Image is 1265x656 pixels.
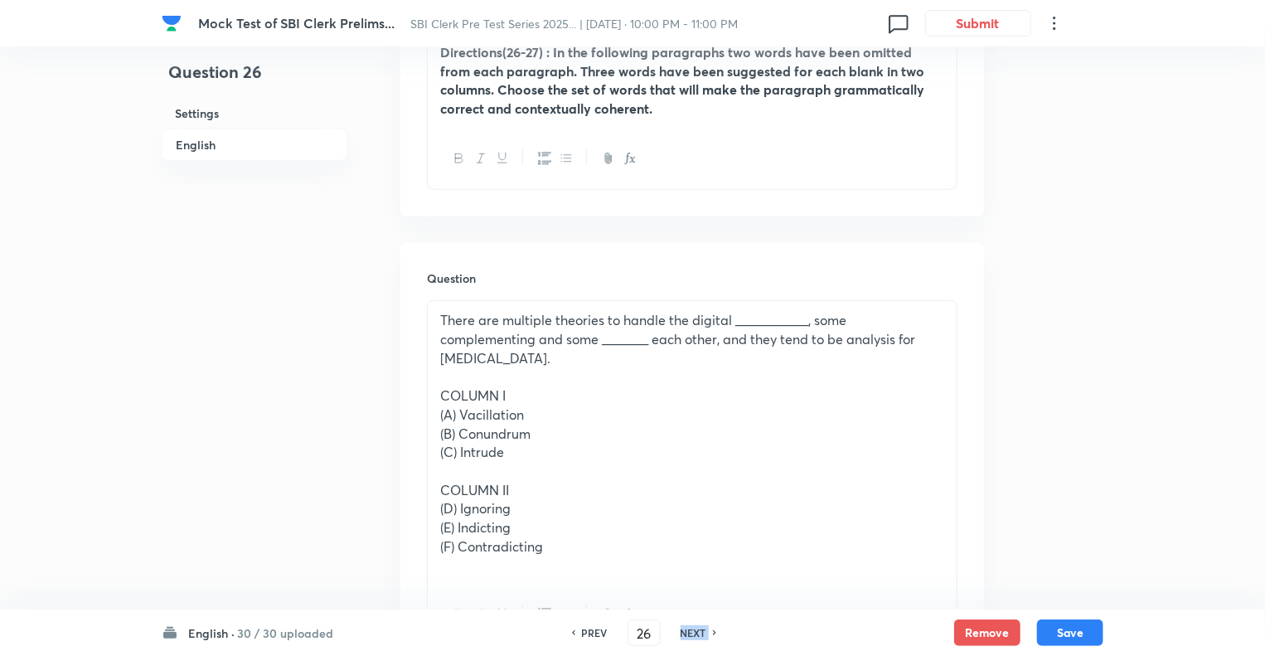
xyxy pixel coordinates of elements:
[162,13,185,33] a: Company Logo
[1037,620,1103,646] button: Save
[954,620,1020,646] button: Remove
[411,16,739,32] span: SBI Clerk Pre Test Series 2025... | [DATE] · 10:00 PM - 11:00 PM
[582,625,608,640] h6: PREV
[440,311,944,367] p: There are multiple theories to handle the digital ___________, some complementing and some ______...
[162,13,182,33] img: Company Logo
[681,625,706,640] h6: NEXT
[162,60,347,98] h4: Question 26
[188,624,235,642] h6: English ·
[440,518,944,537] p: (E) Indicting
[162,98,347,129] h6: Settings
[440,43,924,117] strong: Directions(26-27) : In the following paragraphs two words have been omitted from each paragraph. ...
[440,481,944,500] p: COLUMN II
[198,14,395,32] span: Mock Test of SBI Clerk Prelims...
[925,10,1031,36] button: Submit
[427,270,957,287] h6: Question
[440,537,944,556] p: (F) Contradicting
[440,443,944,462] p: (C) Intrude
[440,406,944,425] p: (A) Vacillation
[440,425,944,444] p: (B) Conundrum
[237,624,333,642] h6: 30 / 30 uploaded
[440,386,944,406] p: COLUMN I
[440,499,944,518] p: (D) Ignoring
[162,129,347,161] h6: English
